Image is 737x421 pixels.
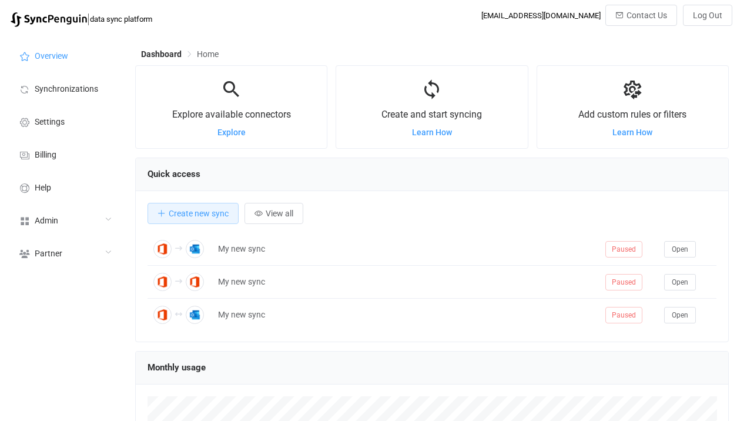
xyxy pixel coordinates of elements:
[212,308,599,322] div: My new sync
[169,209,229,218] span: Create new sync
[664,241,696,258] button: Open
[148,362,206,373] span: Monthly usage
[672,245,688,253] span: Open
[35,216,58,226] span: Admin
[672,311,688,319] span: Open
[6,72,123,105] a: Synchronizations
[11,12,87,27] img: syncpenguin.svg
[6,39,123,72] a: Overview
[6,138,123,171] a: Billing
[6,105,123,138] a: Settings
[381,109,482,120] span: Create and start syncing
[212,242,599,256] div: My new sync
[90,15,152,24] span: data sync platform
[664,277,696,286] a: Open
[6,171,123,203] a: Help
[153,306,172,324] img: Office 365 GAL Contacts
[197,49,219,59] span: Home
[605,241,642,258] span: Paused
[578,109,686,120] span: Add custom rules or filters
[212,275,599,289] div: My new sync
[412,128,452,137] a: Learn How
[664,307,696,323] button: Open
[141,49,182,59] span: Dashboard
[605,274,642,290] span: Paused
[605,307,642,323] span: Paused
[35,52,68,61] span: Overview
[481,11,601,20] div: [EMAIL_ADDRESS][DOMAIN_NAME]
[35,151,56,160] span: Billing
[186,273,204,291] img: Office 365 Contacts
[186,306,204,324] img: Outlook Contacts
[172,109,291,120] span: Explore available connectors
[217,128,246,137] a: Explore
[153,240,172,258] img: Office 365 GAL Contacts
[35,118,65,127] span: Settings
[244,203,303,224] button: View all
[35,183,51,193] span: Help
[672,278,688,286] span: Open
[627,11,667,20] span: Contact Us
[148,203,239,224] button: Create new sync
[148,169,200,179] span: Quick access
[664,274,696,290] button: Open
[664,244,696,253] a: Open
[186,240,204,258] img: Outlook Contacts
[266,209,293,218] span: View all
[35,85,98,94] span: Synchronizations
[605,5,677,26] button: Contact Us
[35,249,62,259] span: Partner
[612,128,652,137] a: Learn How
[693,11,722,20] span: Log Out
[153,273,172,291] img: Office 365 GAL Contacts
[11,11,152,27] a: |data sync platform
[683,5,732,26] button: Log Out
[664,310,696,319] a: Open
[141,50,219,58] div: Breadcrumb
[87,11,90,27] span: |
